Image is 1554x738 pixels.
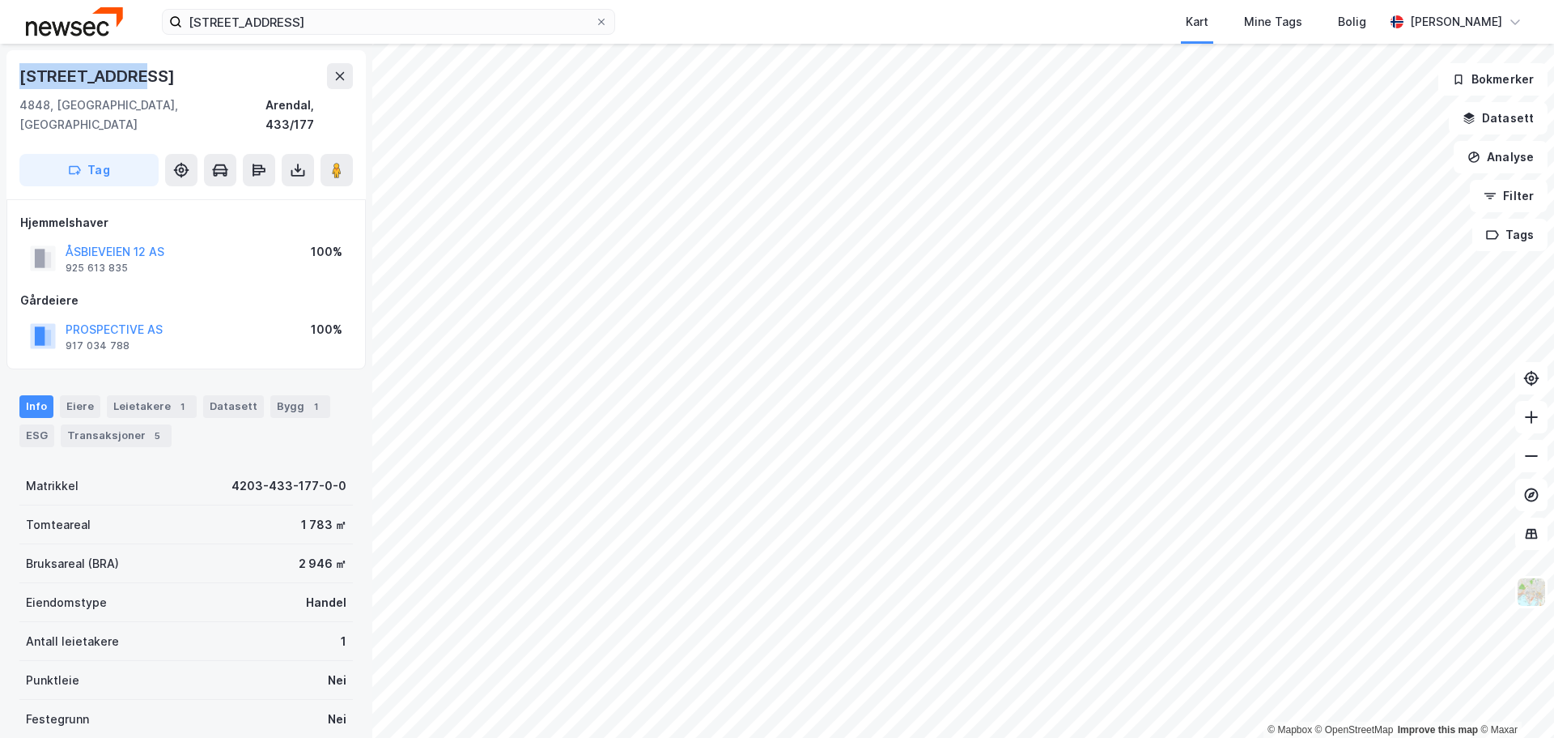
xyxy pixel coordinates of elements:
div: Eiendomstype [26,593,107,612]
button: Analyse [1454,141,1548,173]
a: Improve this map [1398,724,1478,736]
button: Datasett [1449,102,1548,134]
div: 1 [341,632,346,651]
div: Kart [1186,12,1208,32]
div: Leietakere [107,395,197,418]
div: [STREET_ADDRESS] [19,63,178,89]
div: Bolig [1338,12,1366,32]
div: 1 [308,399,324,415]
div: 1 [174,399,190,415]
img: Z [1516,577,1547,608]
div: Bygg [270,395,330,418]
div: 100% [311,320,342,339]
input: Søk på adresse, matrikkel, gårdeiere, leietakere eller personer [182,10,595,34]
div: Punktleie [26,671,79,690]
div: Arendal, 433/177 [265,96,353,134]
a: OpenStreetMap [1315,724,1394,736]
div: Nei [328,671,346,690]
div: 100% [311,242,342,262]
div: Info [19,395,53,418]
div: 2 946 ㎡ [299,554,346,574]
div: Mine Tags [1244,12,1302,32]
div: Hjemmelshaver [20,213,352,232]
button: Tag [19,154,159,186]
div: Festegrunn [26,710,89,729]
button: Bokmerker [1438,63,1548,96]
button: Tags [1472,219,1548,251]
a: Mapbox [1267,724,1312,736]
div: Bruksareal (BRA) [26,554,119,574]
div: ESG [19,424,54,447]
div: 925 613 835 [66,262,128,275]
div: Transaksjoner [61,424,172,447]
div: Gårdeiere [20,291,352,310]
div: Datasett [203,395,264,418]
iframe: Chat Widget [1473,660,1554,738]
div: Handel [306,593,346,612]
img: newsec-logo.f6e21ccffca1b3a03d2d.png [26,7,123,36]
div: Tomteareal [26,515,91,535]
div: Eiere [60,395,100,418]
div: 917 034 788 [66,339,129,352]
div: 4203-433-177-0-0 [231,476,346,496]
div: Antall leietakere [26,632,119,651]
div: [PERSON_NAME] [1410,12,1502,32]
div: 4848, [GEOGRAPHIC_DATA], [GEOGRAPHIC_DATA] [19,96,265,134]
div: 1 783 ㎡ [301,515,346,535]
div: 5 [149,428,165,444]
div: Matrikkel [26,476,79,496]
button: Filter [1470,180,1548,212]
div: Nei [328,710,346,729]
